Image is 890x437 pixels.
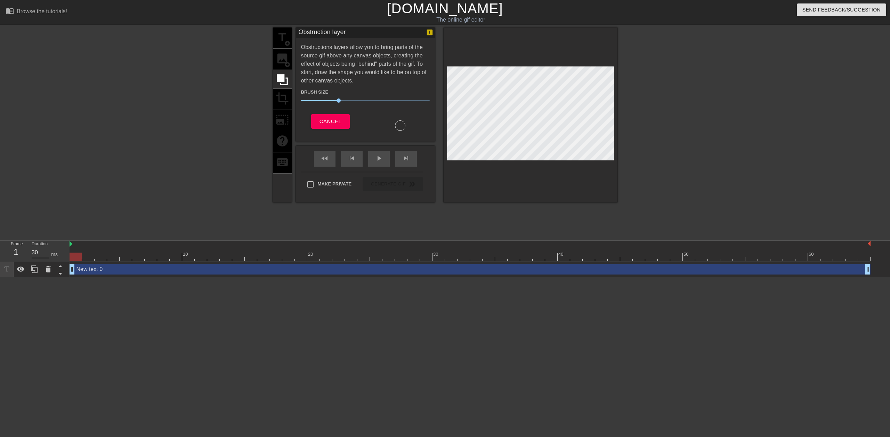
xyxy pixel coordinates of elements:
div: 20 [308,251,314,258]
div: Browse the tutorials! [17,8,67,14]
div: 10 [183,251,189,258]
button: Cancel [311,114,350,129]
div: 1 [11,246,21,259]
img: bound-end.png [868,241,871,246]
label: Duration [32,242,48,246]
div: Frame [6,241,26,261]
span: play_arrow [375,154,383,162]
div: 60 [809,251,815,258]
div: Obstructions layers allow you to bring parts of the source gif above any canvas objects, creating... [301,43,430,131]
div: The online gif editor [300,16,621,24]
span: skip_previous [348,154,356,162]
span: skip_next [402,154,410,162]
span: Cancel [319,117,341,126]
button: Send Feedback/Suggestion [797,3,886,16]
label: Brush Size [301,89,329,96]
span: drag_handle [864,266,871,273]
div: 50 [683,251,690,258]
span: Send Feedback/Suggestion [802,6,881,14]
div: 40 [558,251,565,258]
span: Make Private [318,181,352,188]
span: fast_rewind [321,154,329,162]
div: Obstruction layer [299,27,346,38]
a: Browse the tutorials! [6,7,67,17]
a: [DOMAIN_NAME] [387,1,503,16]
span: menu_book [6,7,14,15]
div: ms [51,251,58,258]
div: 30 [433,251,439,258]
span: drag_handle [68,266,75,273]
